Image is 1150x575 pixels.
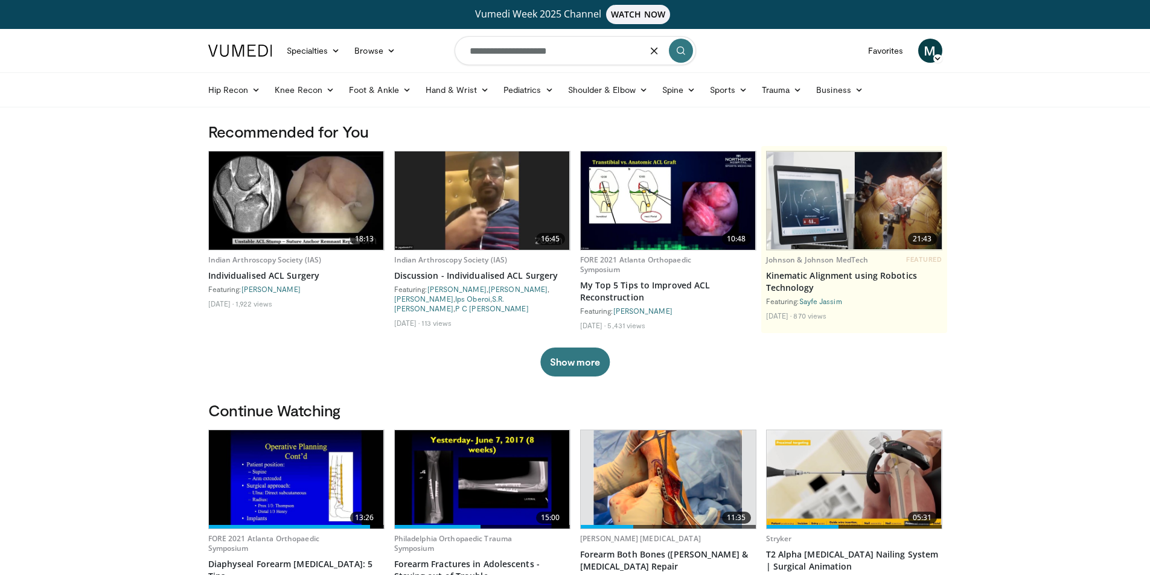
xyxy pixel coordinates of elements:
[209,430,384,529] a: 13:26
[767,151,942,250] a: 21:43
[208,270,385,282] a: Individualised ACL Surgery
[210,5,941,24] a: Vumedi Week 2025 ChannelWATCH NOW
[488,285,548,293] a: [PERSON_NAME]
[208,284,385,294] div: Featuring:
[581,430,756,529] a: 11:35
[201,78,268,102] a: Hip Recon
[427,285,487,293] a: [PERSON_NAME]
[766,270,942,294] a: Kinematic Alignment using Robotics Technology
[208,299,234,308] li: [DATE]
[906,255,942,264] span: FEATURED
[455,36,696,65] input: Search topics, interventions
[394,294,505,313] a: S.R. [PERSON_NAME]
[421,318,452,328] li: 113 views
[793,311,826,320] li: 870 views
[703,78,755,102] a: Sports
[395,430,570,529] img: 25619031-145e-4c60-a054-82f5ddb5a1ab.620x360_q85_upscale.jpg
[767,430,942,529] a: 05:31
[267,78,342,102] a: Knee Recon
[766,311,792,320] li: [DATE]
[908,512,937,524] span: 05:31
[394,284,570,313] div: Featuring: , , , , ,
[809,78,870,102] a: Business
[722,512,751,524] span: 11:35
[767,430,942,529] img: 6e1cf97a-e314-44ae-959a-3263e7da0620.620x360_q85_upscale.jpg
[580,548,756,573] a: Forearm Both Bones ([PERSON_NAME] & [MEDICAL_DATA] Repair
[540,348,610,376] button: Show more
[208,533,319,553] a: FORE 2021 Atlanta Orthopaedic Symposium
[235,299,272,308] li: 1,922 views
[241,285,301,293] a: [PERSON_NAME]
[606,5,670,24] span: WATCH NOW
[342,78,418,102] a: Foot & Ankle
[580,320,606,330] li: [DATE]
[581,151,756,250] a: 10:48
[580,533,701,544] a: [PERSON_NAME] [MEDICAL_DATA]
[722,233,751,245] span: 10:48
[395,151,570,250] a: 16:45
[350,512,379,524] span: 13:26
[394,255,508,265] a: Indian Arthroscopy Society (IAS)
[908,233,937,245] span: 21:43
[918,39,942,63] a: M
[799,297,842,305] a: Sayfe Jassim
[395,430,570,529] a: 15:00
[455,294,490,303] a: Ips Oberoi
[394,294,453,303] a: [PERSON_NAME]
[766,548,942,573] a: T2 Alpha [MEDICAL_DATA] Nailing System | Surgical Animation
[496,78,561,102] a: Pediatrics
[766,296,942,306] div: Featuring:
[208,45,272,57] img: VuMedi Logo
[350,233,379,245] span: 18:13
[209,151,384,250] img: 2e7b93bc-9f41-4d63-88ff-a813c96c263d.620x360_q85_upscale.jpg
[394,270,570,282] a: Discussion - Individualised ACL Surgery
[607,320,645,330] li: 5,431 views
[208,401,942,420] h3: Continue Watching
[209,430,384,529] img: 181f810e-e302-4326-8cf4-6288db1a84a7.620x360_q85_upscale.jpg
[766,533,792,544] a: Stryker
[280,39,348,63] a: Specialties
[766,255,869,265] a: Johnson & Johnson MedTech
[209,151,384,250] a: 18:13
[561,78,655,102] a: Shoulder & Elbow
[394,318,420,328] li: [DATE]
[536,233,565,245] span: 16:45
[613,307,672,315] a: [PERSON_NAME]
[347,39,403,63] a: Browse
[536,512,565,524] span: 15:00
[580,255,691,275] a: FORE 2021 Atlanta Orthopaedic Symposium
[208,255,322,265] a: Indian Arthroscopy Society (IAS)
[767,152,942,250] img: 85482610-0380-4aae-aa4a-4a9be0c1a4f1.620x360_q85_upscale.jpg
[394,533,513,553] a: Philadelphia Orthopaedic Trauma Symposium
[580,306,756,316] div: Featuring:
[208,122,942,141] h3: Recommended for You
[418,78,496,102] a: Hand & Wrist
[395,151,570,250] img: cd0b584b-2dab-4cad-95b0-460461092695.620x360_q85_upscale.jpg
[861,39,911,63] a: Favorites
[655,78,703,102] a: Spine
[755,78,810,102] a: Trauma
[455,304,529,313] a: P C [PERSON_NAME]
[593,430,742,529] img: 0d01442f-4c3f-4664-ada4-d572f633cabc.png.620x360_q85_upscale.png
[581,151,756,250] img: 0fb2c3ec-f67f-46a7-b15d-4d73a0bd1fb9.620x360_q85_upscale.jpg
[580,279,756,303] a: My Top 5 Tips to Improved ACL Reconstruction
